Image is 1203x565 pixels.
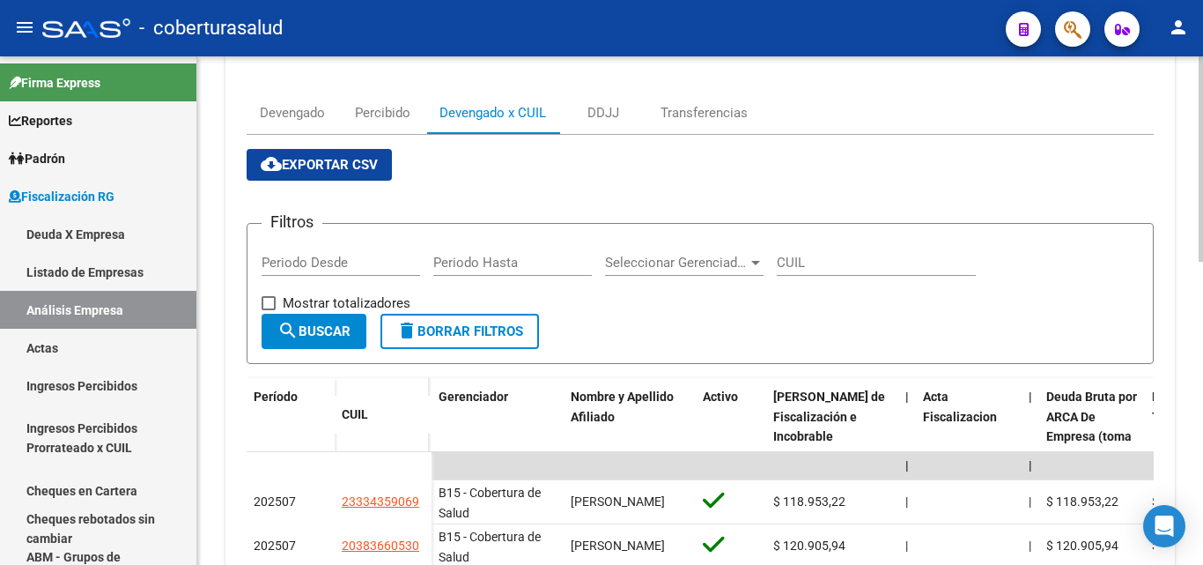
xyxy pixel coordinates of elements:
[396,320,417,341] mat-icon: delete
[605,255,748,271] span: Seleccionar Gerenciador
[9,149,65,168] span: Padrón
[9,111,72,130] span: Reportes
[439,530,541,564] span: B15 - Cobertura de Salud
[9,73,100,93] span: Firma Express
[1168,17,1189,38] mat-icon: person
[342,494,419,509] span: 23334359069
[283,293,410,314] span: Mostrar totalizadores
[773,494,845,509] span: $ 118.953,22
[1046,390,1137,484] span: Deuda Bruta por ARCA De Empresa (toma en cuenta todos los afiliados)
[1143,505,1185,547] div: Open Intercom Messenger
[923,390,997,424] span: Acta Fiscalizacion
[905,390,909,404] span: |
[773,539,845,553] span: $ 120.905,94
[571,539,665,553] span: [PERSON_NAME]
[139,9,283,48] span: - coberturasalud
[342,539,419,553] span: 20383660530
[564,378,696,496] datatable-header-cell: Nombre y Apellido Afiliado
[277,323,351,339] span: Buscar
[1046,494,1118,509] span: $ 118.953,22
[1039,378,1145,496] datatable-header-cell: Deuda Bruta por ARCA De Empresa (toma en cuenta todos los afiliados)
[247,378,335,452] datatable-header-cell: Período
[587,103,619,123] div: DDJJ
[439,486,541,520] span: B15 - Cobertura de Salud
[261,157,378,173] span: Exportar CSV
[254,494,296,509] span: 202507
[277,320,299,341] mat-icon: search
[571,390,674,424] span: Nombre y Apellido Afiliado
[1029,458,1032,472] span: |
[335,396,432,434] datatable-header-cell: CUIL
[439,390,508,404] span: Gerenciador
[703,390,738,404] span: Activo
[9,187,114,206] span: Fiscalización RG
[773,390,885,444] span: [PERSON_NAME] de Fiscalización e Incobrable
[247,149,392,181] button: Exportar CSV
[260,103,325,123] div: Devengado
[1029,494,1031,509] span: |
[355,103,410,123] div: Percibido
[905,539,908,553] span: |
[898,378,916,496] datatable-header-cell: |
[342,407,368,421] span: CUIL
[254,539,296,553] span: 202507
[905,494,908,509] span: |
[254,390,298,404] span: Período
[432,378,564,496] datatable-header-cell: Gerenciador
[696,378,766,496] datatable-header-cell: Activo
[661,103,748,123] div: Transferencias
[262,210,322,234] h3: Filtros
[439,103,546,123] div: Devengado x CUIL
[14,17,35,38] mat-icon: menu
[1046,539,1118,553] span: $ 120.905,94
[766,378,898,496] datatable-header-cell: Deuda Bruta Neto de Fiscalización e Incobrable
[262,314,366,349] button: Buscar
[905,458,909,472] span: |
[1029,390,1032,404] span: |
[380,314,539,349] button: Borrar Filtros
[571,494,665,509] span: [PERSON_NAME]
[261,153,282,175] mat-icon: cloud_download
[1029,539,1031,553] span: |
[396,323,523,339] span: Borrar Filtros
[916,378,1022,496] datatable-header-cell: Acta Fiscalizacion
[1022,378,1039,496] datatable-header-cell: |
